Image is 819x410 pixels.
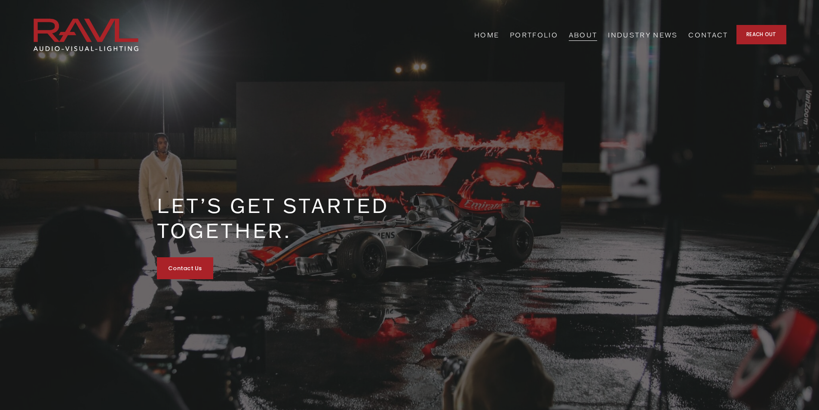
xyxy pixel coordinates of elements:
a: REACH OUT [736,25,786,44]
img: RAVL | Sound, Video, Lighting &amp; IT Services for Events, Los Angeles [33,18,138,52]
h3: LET’S GET STARTED TOGETHER. [157,193,410,243]
a: HOME [474,28,499,41]
a: CONTACT [688,28,728,41]
a: ABOUT [569,28,598,41]
a: Contact Us [157,257,213,279]
a: INDUSTRY NEWS [608,28,678,41]
a: PORTFOLIO [510,28,558,41]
